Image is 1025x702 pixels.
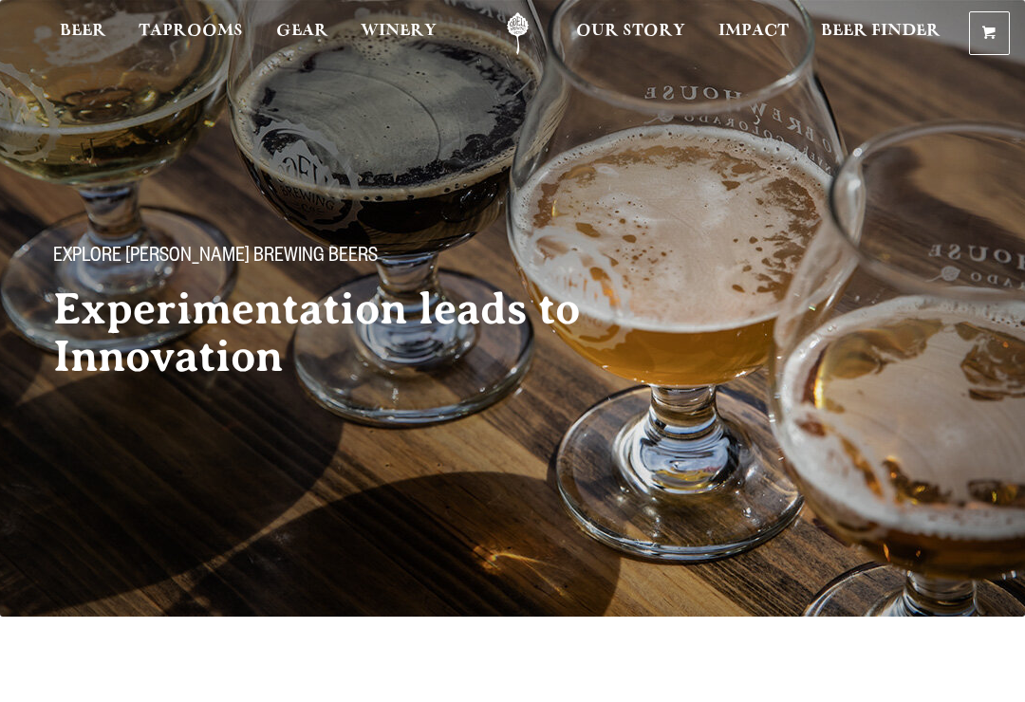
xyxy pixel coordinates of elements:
span: Winery [361,24,437,39]
a: Gear [264,12,341,55]
a: Taprooms [126,12,255,55]
a: Odell Home [482,12,553,55]
span: Explore [PERSON_NAME] Brewing Beers [53,246,378,270]
a: Winery [348,12,449,55]
span: Taprooms [139,24,243,39]
h2: Experimentation leads to Innovation [53,286,645,380]
a: Our Story [564,12,698,55]
span: Beer [60,24,106,39]
span: Beer Finder [821,24,941,39]
span: Our Story [576,24,685,39]
a: Beer Finder [809,12,953,55]
span: Impact [718,24,789,39]
span: Gear [276,24,328,39]
a: Impact [706,12,801,55]
a: Beer [47,12,119,55]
